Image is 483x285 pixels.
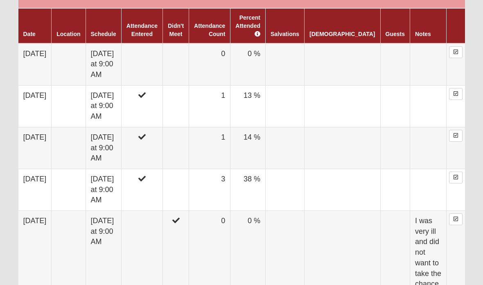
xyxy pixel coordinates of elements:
th: Guests [380,8,410,43]
th: Salvations [266,8,305,43]
td: [DATE] at 9:00 AM [86,127,121,169]
td: [DATE] [18,127,52,169]
td: 14 % [230,127,266,169]
a: Enter Attendance [449,213,463,225]
td: 0 [189,43,230,86]
td: 38 % [230,169,266,210]
a: Schedule [91,31,116,37]
td: [DATE] at 9:00 AM [86,43,121,86]
a: Date [23,31,36,37]
td: [DATE] [18,43,52,86]
a: Notes [415,31,431,37]
a: Enter Attendance [449,88,463,100]
a: Enter Attendance [449,172,463,183]
th: [DEMOGRAPHIC_DATA] [305,8,380,43]
a: Attendance Count [194,23,225,37]
td: [DATE] [18,169,52,210]
td: 1 [189,127,230,169]
td: [DATE] at 9:00 AM [86,85,121,127]
td: 1 [189,85,230,127]
td: [DATE] [18,85,52,127]
a: Location [56,31,80,37]
a: Enter Attendance [449,46,463,58]
td: 3 [189,169,230,210]
a: Enter Attendance [449,130,463,142]
a: Didn't Meet [168,23,184,37]
a: Percent Attended [235,14,260,37]
td: 0 % [230,43,266,86]
a: Attendance Entered [126,23,158,37]
td: [DATE] at 9:00 AM [86,169,121,210]
td: 13 % [230,85,266,127]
